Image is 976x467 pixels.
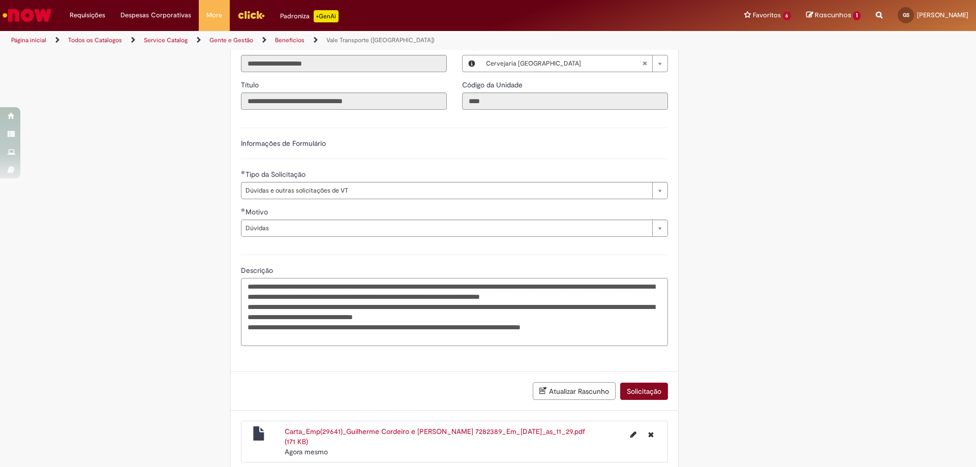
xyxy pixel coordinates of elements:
[241,170,246,174] span: Obrigatório Preenchido
[285,447,328,456] time: 30/09/2025 11:31:50
[241,278,668,346] textarea: Descrição
[241,80,261,89] span: Somente leitura - Título
[486,55,642,72] span: Cervejaria [GEOGRAPHIC_DATA]
[241,92,447,110] input: Título
[237,7,265,22] img: click_logo_yellow_360x200.png
[68,36,122,44] a: Todos os Catálogos
[70,10,105,20] span: Requisições
[275,36,304,44] a: Benefícios
[120,10,191,20] span: Despesas Corporativas
[241,55,447,72] input: Email
[326,36,435,44] a: Vale Transporte ([GEOGRAPHIC_DATA])
[144,36,188,44] a: Service Catalog
[853,11,861,20] span: 1
[533,382,616,400] button: Atualizar Rascunho
[246,207,270,216] span: Motivo
[642,426,660,443] button: Excluir Carta_Emp(29641)_Guilherme Cordeiro e Silva_Resultado 7282389_Em_30-09-2025_as_11_29.pdf
[481,55,667,72] a: Cervejaria [GEOGRAPHIC_DATA]Limpar campo Local
[806,11,861,20] a: Rascunhos
[903,12,909,18] span: GS
[209,36,253,44] a: Gente e Gestão
[246,170,308,179] span: Tipo da Solicitação
[314,10,339,22] p: +GenAi
[241,80,261,90] label: Somente leitura - Título
[241,208,246,212] span: Obrigatório Preenchido
[8,31,643,50] ul: Trilhas de página
[462,80,525,90] label: Somente leitura - Código da Unidade
[463,55,481,72] button: Local, Visualizar este registro Cervejaria Rio de Janeiro
[241,139,326,148] label: Informações de Formulário
[246,182,647,199] span: Dúvidas e outras solicitações de VT
[280,10,339,22] div: Padroniza
[462,92,668,110] input: Código da Unidade
[11,36,46,44] a: Página inicial
[241,266,275,275] span: Descrição
[917,11,968,19] span: [PERSON_NAME]
[285,447,328,456] span: Agora mesmo
[753,10,781,20] span: Favoritos
[624,426,643,443] button: Editar nome de arquivo Carta_Emp(29641)_Guilherme Cordeiro e Silva_Resultado 7282389_Em_30-09-202...
[462,80,525,89] span: Somente leitura - Código da Unidade
[206,10,222,20] span: More
[815,10,851,20] span: Rascunhos
[246,220,647,236] span: Dúvidas
[637,55,652,72] abbr: Limpar campo Local
[1,5,53,25] img: ServiceNow
[285,427,585,446] a: Carta_Emp(29641)_Guilherme Cordeiro e [PERSON_NAME] 7282389_Em_[DATE]_as_11_29.pdf (171 KB)
[620,383,668,400] button: Solicitação
[783,12,791,20] span: 6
